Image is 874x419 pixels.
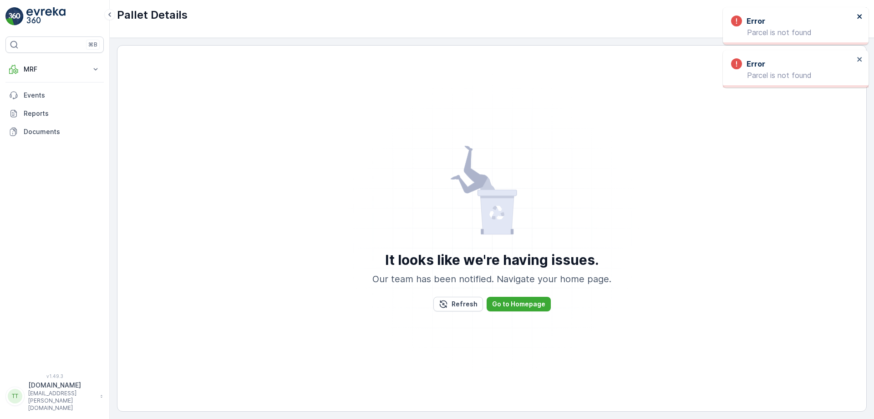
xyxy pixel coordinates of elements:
[747,58,765,69] h3: Error
[731,71,854,79] p: Parcel is not found
[333,69,651,388] img: background
[433,297,483,311] button: Refresh
[857,56,863,64] button: close
[5,381,104,412] button: TT[DOMAIN_NAME][EMAIL_ADDRESS][PERSON_NAME][DOMAIN_NAME]
[857,13,863,21] button: close
[26,7,66,26] img: logo_light-DOdMpM7g.png
[372,272,611,286] p: Our team has been notified. Navigate your home page.
[5,373,104,379] span: v 1.49.3
[28,390,96,412] p: [EMAIL_ADDRESS][PERSON_NAME][DOMAIN_NAME]
[24,65,86,74] p: MRF
[487,297,551,311] button: Go to Homepage
[450,145,534,237] img: error
[731,28,854,36] p: Parcel is not found
[452,300,478,309] p: Refresh
[88,41,97,48] p: ⌘B
[5,60,104,78] button: MRF
[5,86,104,104] a: Events
[492,300,545,309] p: Go to Homepage
[8,389,22,403] div: TT
[24,109,100,118] p: Reports
[747,16,765,26] h3: Error
[5,7,24,26] img: logo
[24,91,100,100] p: Events
[5,104,104,123] a: Reports
[117,8,188,22] p: Pallet Details
[28,381,96,390] p: [DOMAIN_NAME]
[24,127,100,136] p: Documents
[5,123,104,141] a: Documents
[385,251,599,269] p: It looks like we're having issues.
